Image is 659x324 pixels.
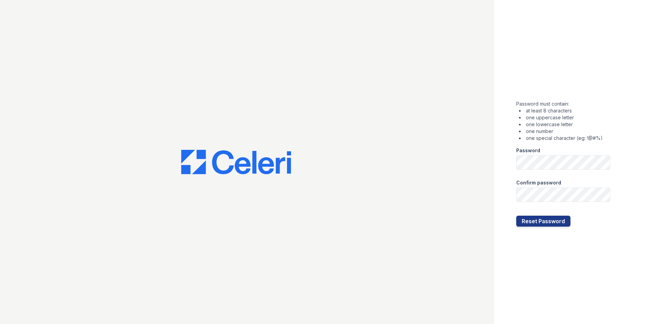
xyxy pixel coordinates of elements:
li: one lowercase letter [519,121,610,128]
li: one special character (eg: !@#%) [519,135,610,142]
div: Password must contain: [516,100,610,142]
img: CE_Logo_Blue-a8612792a0a2168367f1c8372b55b34899dd931a85d93a1a3d3e32e68fde9ad4.png [181,150,291,175]
li: at least 8 characters [519,107,610,114]
button: Reset Password [516,216,570,227]
label: Password [516,147,540,154]
label: Confirm password [516,179,561,186]
li: one number [519,128,610,135]
li: one uppercase letter [519,114,610,121]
